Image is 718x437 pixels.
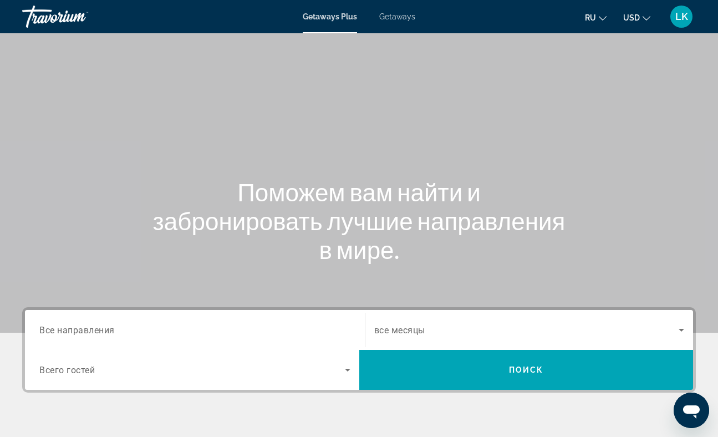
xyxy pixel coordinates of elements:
span: Все направления [39,324,115,335]
span: Всего гостей [39,365,95,375]
span: все месяцы [374,325,425,336]
span: LK [675,11,688,22]
button: User Menu [667,5,696,28]
a: Travorium [22,2,133,31]
div: Search widget [25,310,693,390]
iframe: Кнопка запуска окна обмена сообщениями [674,393,709,428]
button: Change currency [623,9,650,26]
button: Change language [585,9,607,26]
h1: Поможем вам найти и забронировать лучшие направления в мире. [151,177,567,264]
a: Getaways [379,12,415,21]
span: ru [585,13,596,22]
button: Поиск [359,350,694,390]
a: Getaways Plus [303,12,357,21]
span: Поиск [509,365,544,374]
span: USD [623,13,640,22]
